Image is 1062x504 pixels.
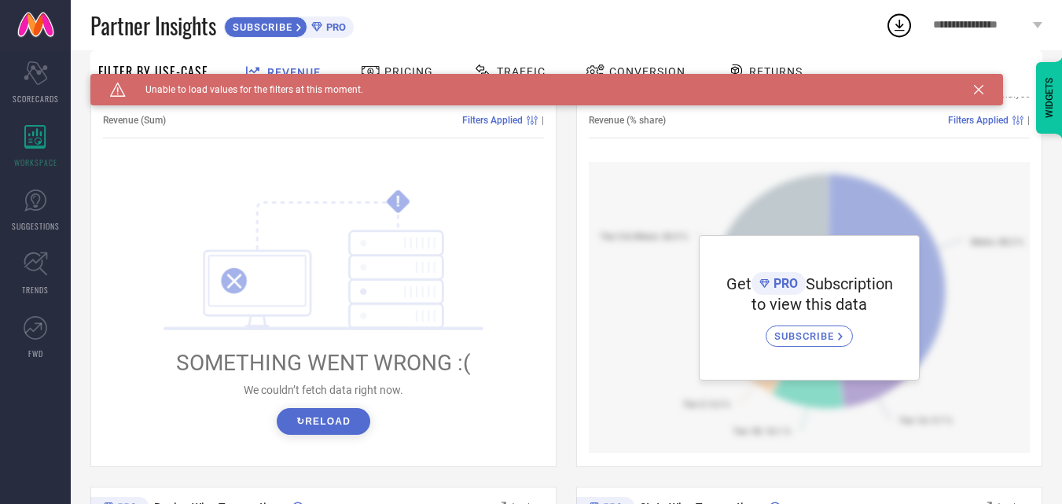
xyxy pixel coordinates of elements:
[751,295,867,314] span: to view this data
[806,274,893,293] span: Subscription
[267,66,321,79] span: Revenue
[322,21,346,33] span: PRO
[497,65,546,78] span: Traffic
[948,115,1009,126] span: Filters Applied
[13,93,59,105] span: SCORECARDS
[609,65,685,78] span: Conversion
[770,276,798,291] span: PRO
[103,115,166,126] span: Revenue (Sum)
[462,115,523,126] span: Filters Applied
[542,115,544,126] span: |
[225,21,296,33] span: SUBSCRIBE
[126,84,363,95] span: Unable to load values for the filters at this moment.
[176,350,471,376] span: SOMETHING WENT WRONG :(
[277,408,370,435] button: ↻Reload
[885,11,913,39] div: Open download list
[244,384,403,396] span: We couldn’t fetch data right now.
[384,65,433,78] span: Pricing
[28,348,43,359] span: FWD
[749,65,803,78] span: Returns
[22,284,49,296] span: TRENDS
[766,314,853,347] a: SUBSCRIBE
[1027,115,1030,126] span: |
[396,193,400,211] tspan: !
[774,330,838,342] span: SUBSCRIBE
[726,274,751,293] span: Get
[90,9,216,42] span: Partner Insights
[12,220,60,232] span: SUGGESTIONS
[589,115,666,126] span: Revenue (% share)
[224,13,354,38] a: SUBSCRIBEPRO
[98,62,208,81] span: Filter By Use-Case
[14,156,57,168] span: WORKSPACE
